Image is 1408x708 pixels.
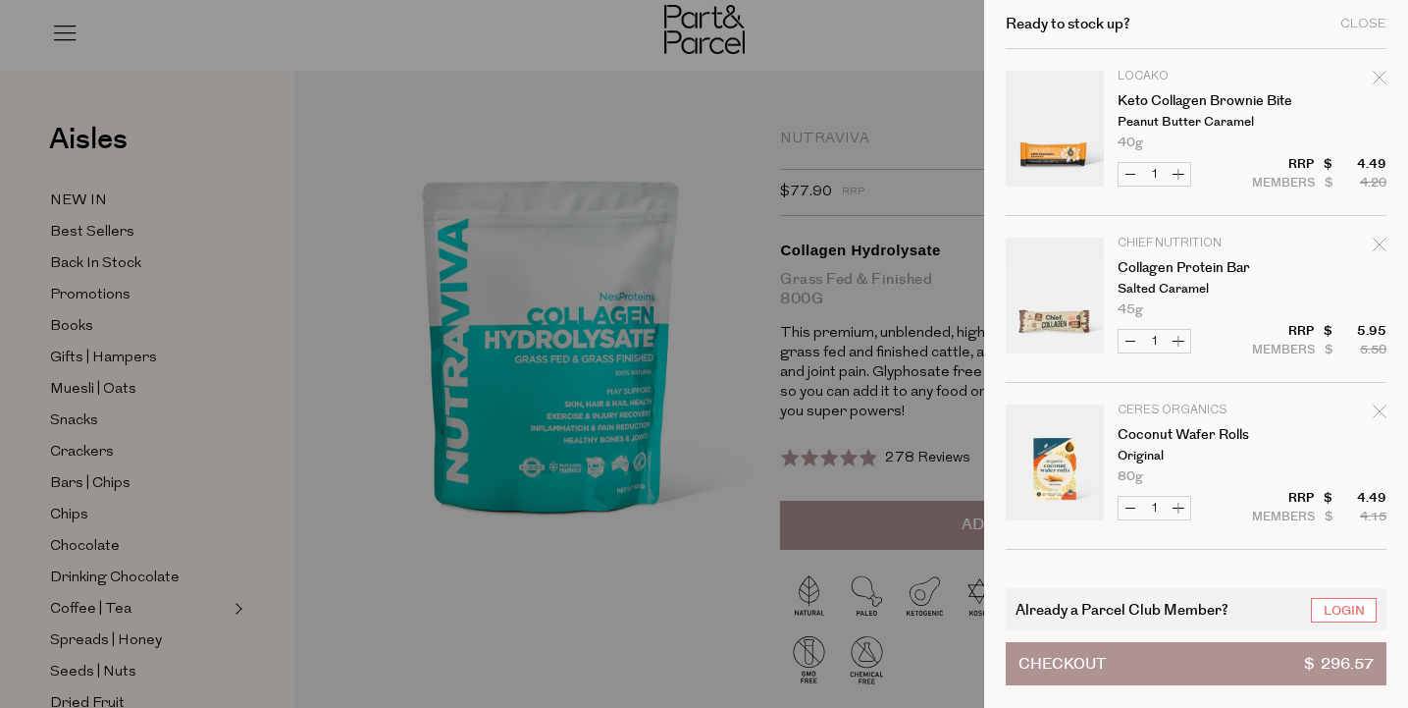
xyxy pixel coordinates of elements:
[1006,17,1130,31] h2: Ready to stock up?
[1118,450,1270,463] p: Original
[1118,303,1143,316] span: 45g
[1016,598,1228,621] span: Already a Parcel Club Member?
[1142,163,1167,186] input: QTY Keto Collagen Brownie Bite
[1018,643,1106,684] span: Checkout
[1118,71,1270,82] p: Locako
[1118,116,1270,129] p: Peanut Butter Caramel
[1373,235,1386,261] div: Remove Collagen Protein Bar
[1118,136,1143,149] span: 40g
[1304,643,1374,684] span: $ 296.57
[1118,94,1270,108] a: Keto Collagen Brownie Bite
[1006,642,1386,685] button: Checkout$ 296.57
[1311,598,1377,623] a: Login
[1118,405,1270,416] p: Ceres Organics
[1340,18,1386,30] div: Close
[1373,68,1386,94] div: Remove Keto Collagen Brownie Bite
[1142,497,1167,519] input: QTY Coconut Wafer Rolls
[1118,283,1270,296] p: Salted Caramel
[1118,428,1270,442] a: Coconut Wafer Rolls
[1118,470,1143,483] span: 80g
[1373,402,1386,428] div: Remove Coconut Wafer Rolls
[1118,238,1270,249] p: Chief Nutrition
[1142,330,1167,353] input: QTY Collagen Protein Bar
[1118,261,1270,275] a: Collagen Protein Bar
